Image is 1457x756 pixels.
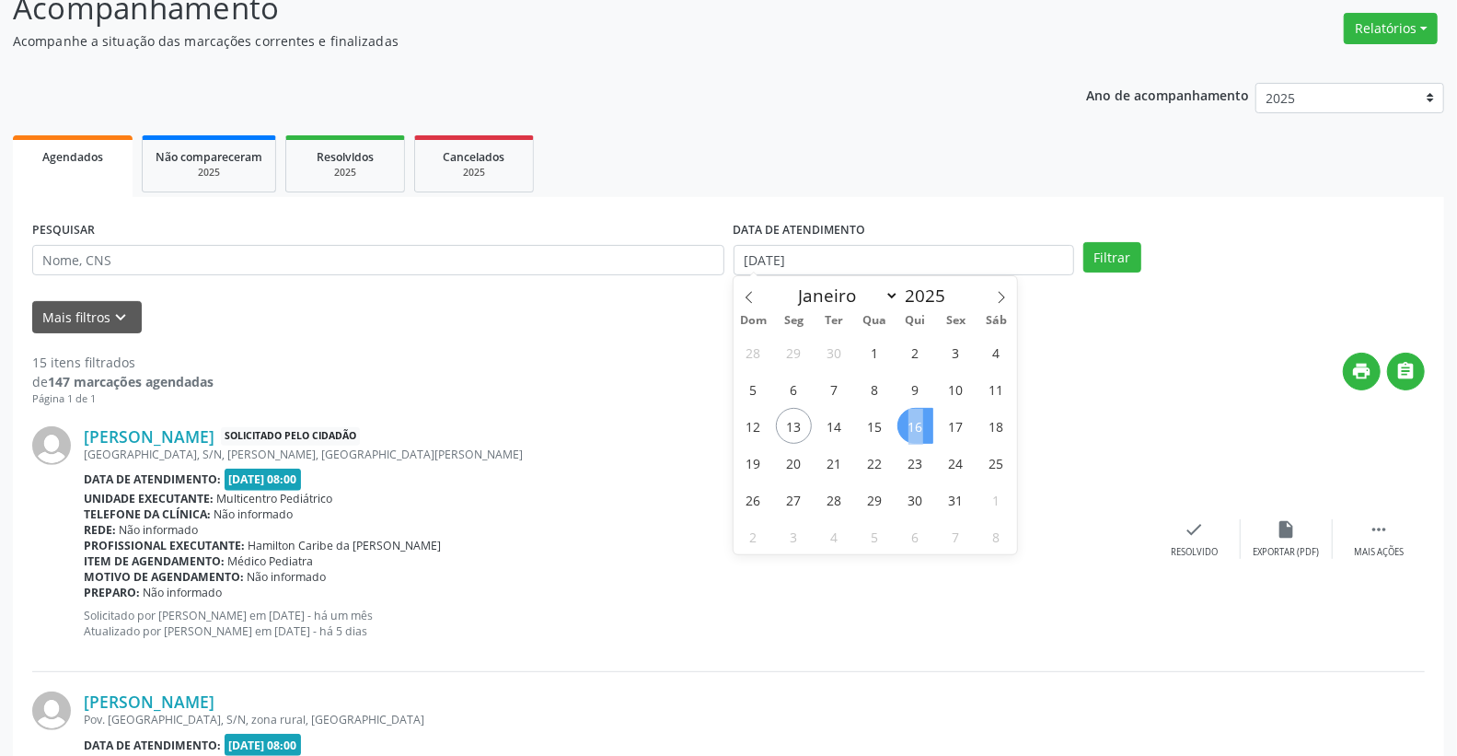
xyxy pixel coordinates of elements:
[225,734,302,755] span: [DATE] 08:00
[1185,519,1205,540] i: check
[734,245,1075,276] input: Selecione um intervalo
[32,245,724,276] input: Nome, CNS
[735,371,771,407] span: Outubro 5, 2025
[84,585,140,600] b: Preparo:
[977,315,1017,327] span: Sáb
[734,315,774,327] span: Dom
[32,216,95,245] label: PESQUISAR
[13,31,1015,51] p: Acompanhe a situação das marcações correntes e finalizadas
[897,482,933,518] span: Outubro 30, 2025
[1369,519,1389,540] i: 
[816,518,852,554] span: Novembro 4, 2025
[1396,361,1417,381] i: 
[144,585,223,600] span: Não informado
[214,506,294,522] span: Não informado
[735,482,771,518] span: Outubro 26, 2025
[815,315,855,327] span: Ter
[32,301,142,333] button: Mais filtroskeyboard_arrow_down
[32,426,71,465] img: img
[217,491,333,506] span: Multicentro Pediátrico
[735,518,771,554] span: Novembro 2, 2025
[84,608,1149,639] p: Solicitado por [PERSON_NAME] em [DATE] - há um mês Atualizado por [PERSON_NAME] em [DATE] - há 5 ...
[84,491,214,506] b: Unidade executante:
[249,538,442,553] span: Hamilton Caribe da [PERSON_NAME]
[978,445,1014,481] span: Outubro 25, 2025
[120,522,199,538] span: Não informado
[855,315,896,327] span: Qua
[1343,353,1381,390] button: print
[111,308,132,328] i: keyboard_arrow_down
[857,334,893,370] span: Outubro 1, 2025
[776,371,812,407] span: Outubro 6, 2025
[978,334,1014,370] span: Outubro 4, 2025
[444,149,505,165] span: Cancelados
[790,283,900,308] select: Month
[897,371,933,407] span: Outubro 9, 2025
[978,518,1014,554] span: Novembro 8, 2025
[317,149,374,165] span: Resolvidos
[938,445,974,481] span: Outubro 24, 2025
[857,408,893,444] span: Outubro 15, 2025
[1387,353,1425,390] button: 
[897,334,933,370] span: Outubro 2, 2025
[48,373,214,390] strong: 147 marcações agendadas
[776,518,812,554] span: Novembro 3, 2025
[816,445,852,481] span: Outubro 21, 2025
[816,408,852,444] span: Outubro 14, 2025
[428,166,520,180] div: 2025
[978,371,1014,407] span: Outubro 11, 2025
[228,553,314,569] span: Médico Pediatra
[1277,519,1297,540] i: insert_drive_file
[32,353,214,372] div: 15 itens filtrados
[735,334,771,370] span: Setembro 28, 2025
[1344,13,1438,44] button: Relatórios
[816,371,852,407] span: Outubro 7, 2025
[735,408,771,444] span: Outubro 12, 2025
[857,482,893,518] span: Outubro 29, 2025
[84,569,244,585] b: Motivo de agendamento:
[978,482,1014,518] span: Novembro 1, 2025
[156,149,262,165] span: Não compareceram
[84,692,214,712] a: [PERSON_NAME]
[84,738,221,753] b: Data de atendimento:
[221,427,360,447] span: Solicitado pelo cidadão
[84,522,116,538] b: Rede:
[938,334,974,370] span: Outubro 3, 2025
[896,315,936,327] span: Qui
[84,538,245,553] b: Profissional executante:
[84,471,221,487] b: Data de atendimento:
[978,408,1014,444] span: Outubro 18, 2025
[1171,546,1218,559] div: Resolvido
[857,371,893,407] span: Outubro 8, 2025
[32,372,214,391] div: de
[225,469,302,490] span: [DATE] 08:00
[936,315,977,327] span: Sex
[776,334,812,370] span: Setembro 29, 2025
[32,692,71,730] img: img
[84,447,1149,462] div: [GEOGRAPHIC_DATA], S/N, [PERSON_NAME], [GEOGRAPHIC_DATA][PERSON_NAME]
[248,569,327,585] span: Não informado
[299,166,391,180] div: 2025
[1354,546,1404,559] div: Mais ações
[84,426,214,447] a: [PERSON_NAME]
[899,284,960,308] input: Year
[774,315,815,327] span: Seg
[42,149,103,165] span: Agendados
[897,408,933,444] span: Outubro 16, 2025
[897,445,933,481] span: Outubro 23, 2025
[1086,83,1249,106] p: Ano de acompanhamento
[32,391,214,407] div: Página 1 de 1
[84,506,211,522] b: Telefone da clínica:
[1083,242,1141,273] button: Filtrar
[857,518,893,554] span: Novembro 5, 2025
[776,445,812,481] span: Outubro 20, 2025
[897,518,933,554] span: Novembro 6, 2025
[857,445,893,481] span: Outubro 22, 2025
[938,482,974,518] span: Outubro 31, 2025
[938,408,974,444] span: Outubro 17, 2025
[1254,546,1320,559] div: Exportar (PDF)
[776,408,812,444] span: Outubro 13, 2025
[938,371,974,407] span: Outubro 10, 2025
[84,553,225,569] b: Item de agendamento:
[156,166,262,180] div: 2025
